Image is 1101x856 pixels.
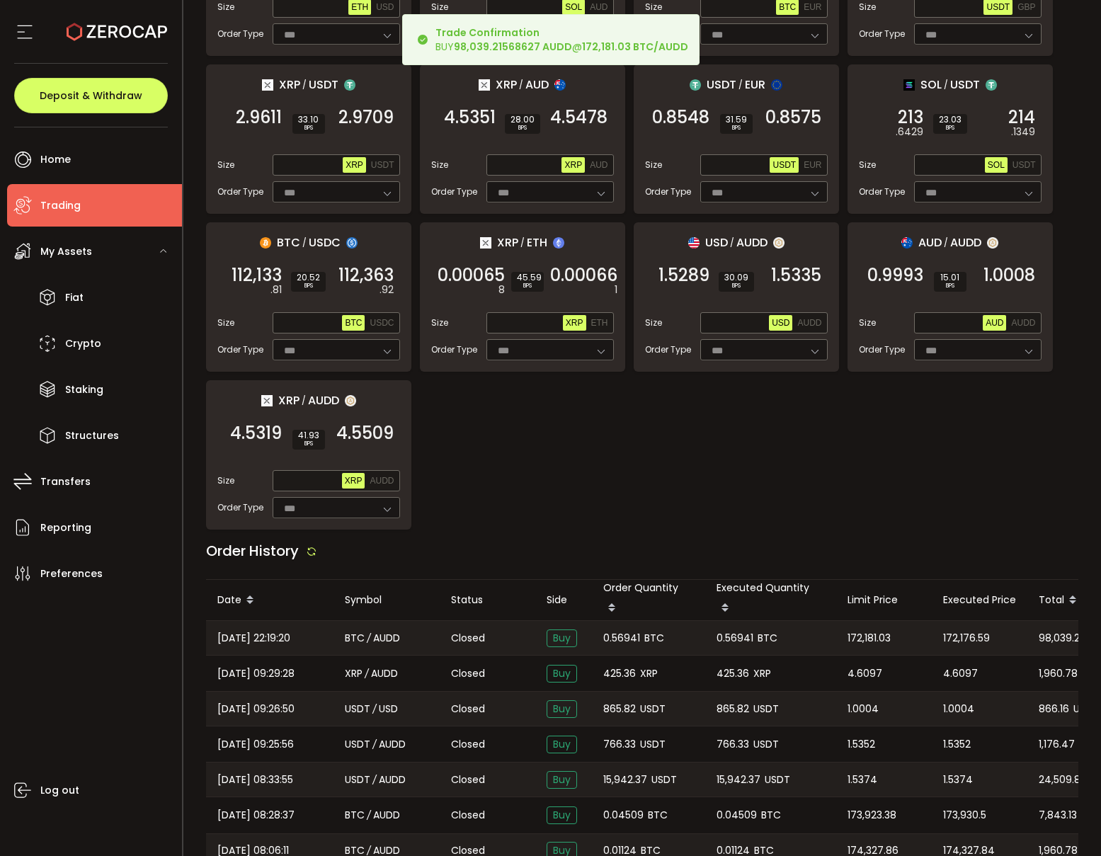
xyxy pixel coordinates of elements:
img: eth_portfolio.svg [553,237,564,249]
img: xrp_portfolio.png [479,79,490,91]
button: USDT [770,157,799,173]
span: USDT [640,701,666,717]
span: 0.56941 [717,630,753,646]
span: Fiat [65,287,84,308]
span: Closed [451,808,485,823]
span: [DATE] 08:28:37 [217,807,295,823]
span: Order Type [859,28,905,40]
span: 28.00 [510,115,535,124]
span: Order Type [217,343,263,356]
span: Closed [451,772,485,787]
span: BTC [761,807,781,823]
span: Buy [547,806,577,824]
img: xrp_portfolio.png [261,395,273,406]
span: XRP [564,160,582,170]
span: AUD [525,76,549,93]
span: USDT [651,772,677,788]
button: ETH [588,315,611,331]
span: Log out [40,780,79,801]
span: 1.5335 [771,268,821,283]
span: AUDD [379,736,406,753]
span: USDT [345,701,370,717]
button: BTC [342,315,365,331]
span: [DATE] 09:26:50 [217,701,295,717]
span: AUD [986,318,1003,328]
span: 112,133 [232,268,282,283]
span: 0.8575 [765,110,821,125]
span: USDC [309,234,341,251]
span: XRP [566,318,583,328]
span: Structures [65,426,119,446]
span: 31.59 [726,115,747,124]
i: BPS [940,282,961,290]
span: USDT [753,736,779,753]
div: Status [440,592,535,608]
span: XRP [497,234,518,251]
em: / [367,807,371,823]
span: XRP [346,160,363,170]
span: SOL [920,76,942,93]
button: XRP [343,157,366,173]
span: 2.9709 [338,110,394,125]
span: 98,039.21 [1039,630,1083,646]
span: USDT [772,160,796,170]
span: Order Type [431,186,477,198]
span: Size [431,316,448,329]
span: 766.33 [717,736,749,753]
em: / [372,701,377,717]
span: AUDD [373,807,400,823]
button: USDC [367,315,397,331]
em: / [372,772,377,788]
span: 1.5352 [848,736,875,753]
span: Order Type [431,343,477,356]
i: BPS [510,124,535,132]
span: ETH [351,2,368,12]
span: USDT [707,76,736,93]
span: SOL [988,160,1005,170]
img: xrp_portfolio.png [480,237,491,249]
i: BPS [298,124,319,132]
button: USD [769,315,792,331]
span: GBP [1017,2,1035,12]
span: AUDD [371,666,398,682]
span: 30.09 [724,273,748,282]
span: Closed [451,737,485,752]
span: USDC [370,318,394,328]
span: 1.0004 [848,701,879,717]
span: 866.16 [1039,701,1069,717]
span: 1,960.78 [1039,666,1078,682]
span: 766.33 [603,736,636,753]
img: sol_portfolio.png [903,79,915,91]
em: 8 [498,283,505,297]
iframe: Chat Widget [932,703,1101,856]
span: Order Type [217,186,263,198]
img: zuPXiwguUFiBOIQyqLOiXsnnNitlx7q4LCwEbLHADjIpTka+Lip0HH8D0VTrd02z+wEAAAAASUVORK5CYII= [345,395,356,406]
span: 15.01 [940,273,961,282]
em: / [302,394,306,407]
em: / [367,630,371,646]
button: XRP [563,315,586,331]
span: 0.8548 [652,110,709,125]
div: Date [206,588,333,612]
img: usd_portfolio.svg [688,237,700,249]
div: Executed Price [932,592,1027,608]
div: BUY @ [435,25,688,54]
button: XRP [561,157,585,173]
span: 0.00066 [550,268,617,283]
span: Preferences [40,564,103,584]
em: 1 [615,283,617,297]
span: XRP [753,666,771,682]
span: Order Type [217,501,263,514]
span: EUR [804,160,821,170]
span: My Assets [40,241,92,262]
span: 41.93 [298,431,319,440]
span: Buy [547,700,577,718]
span: USDT [345,736,370,753]
span: Size [217,1,234,13]
span: USD [1073,701,1093,717]
span: 1.0008 [983,268,1035,283]
span: 0.04509 [603,807,644,823]
span: AUD [590,2,607,12]
button: AUD [587,157,610,173]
